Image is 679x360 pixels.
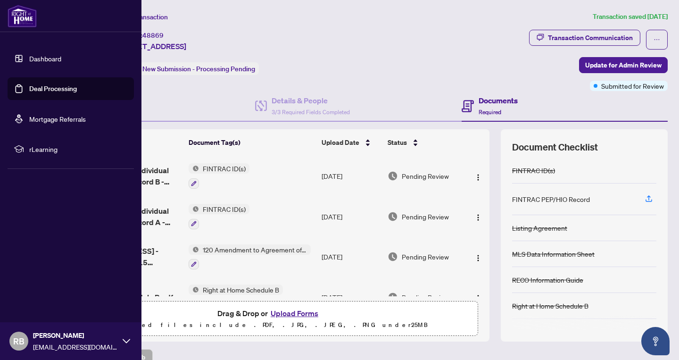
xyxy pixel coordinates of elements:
td: [DATE] [318,237,384,277]
span: ellipsis [654,36,660,43]
span: [EMAIL_ADDRESS][DOMAIN_NAME] [33,342,118,352]
img: Document Status [388,171,398,181]
img: Logo [474,174,482,181]
h4: Details & People [272,95,350,106]
button: Logo [471,209,486,224]
td: [DATE] [318,196,384,237]
img: Status Icon [189,204,199,214]
span: Update for Admin Review [585,58,662,73]
span: New Submission - Processing Pending [142,65,255,73]
span: Upload Date [322,137,359,148]
a: Deal Processing [29,84,77,93]
span: [STREET_ADDRESS] [117,41,186,52]
span: Document Checklist [512,141,598,154]
button: Update for Admin Review [579,57,668,73]
img: Logo [474,214,482,221]
span: Drag & Drop orUpload FormsSupported files include .PDF, .JPG, .JPEG, .PNG under25MB [61,301,478,336]
button: Transaction Communication [529,30,640,46]
a: Mortgage Referrals [29,115,86,123]
span: Pending Review [402,171,449,181]
button: Logo [471,290,486,305]
img: Document Status [388,251,398,262]
span: rLearning [29,144,127,154]
button: Status IconFINTRAC ID(s) [189,204,249,229]
span: Status [388,137,407,148]
img: Logo [474,294,482,302]
article: Transaction saved [DATE] [593,11,668,22]
span: 120 Amendment to Agreement of Purchase and Sale [199,244,311,255]
img: Logo [474,254,482,262]
button: Logo [471,249,486,264]
p: Supported files include .PDF, .JPG, .JPEG, .PNG under 25 MB [66,319,472,331]
button: Logo [471,168,486,184]
span: RB [13,335,25,348]
a: Dashboard [29,54,61,63]
div: FINTRAC PEP/HIO Record [512,194,590,204]
h4: Documents [479,95,518,106]
span: FINTRAC ID(s) [199,163,249,174]
div: Transaction Communication [548,30,633,45]
td: [DATE] [318,156,384,196]
div: MLS Data Information Sheet [512,249,595,259]
span: Required [479,109,501,116]
div: Listing Agreement [512,223,567,233]
th: Document Tag(s) [185,129,318,156]
div: RECO Information Guide [512,275,583,285]
div: Status: [117,62,259,75]
span: Submitted for Review [601,81,664,91]
span: Drag & Drop or [217,307,321,319]
button: Open asap [641,327,670,355]
span: View Transaction [117,13,168,21]
span: FINTRAC ID(s) [199,204,249,214]
img: Status Icon [189,244,199,255]
span: Right at Home Schedule B [199,285,283,295]
div: Right at Home Schedule B [512,301,588,311]
button: Status IconRight at Home Schedule B [189,285,283,310]
img: logo [8,5,37,27]
span: [PERSON_NAME] [33,330,118,341]
button: Upload Forms [268,307,321,319]
img: Status Icon [189,163,199,174]
span: Pending Review [402,251,449,262]
img: Document Status [388,211,398,222]
span: Pending Review [402,211,449,222]
button: Status IconFINTRAC ID(s) [189,163,249,189]
th: Status [384,129,466,156]
td: [DATE] [318,277,384,318]
span: 48869 [142,31,164,40]
th: Upload Date [318,129,384,156]
img: Document Status [388,292,398,302]
img: Status Icon [189,285,199,295]
button: Status Icon120 Amendment to Agreement of Purchase and Sale [189,244,311,270]
span: 3/3 Required Fields Completed [272,109,350,116]
span: Pending Review [402,292,449,302]
div: FINTRAC ID(s) [512,165,555,176]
